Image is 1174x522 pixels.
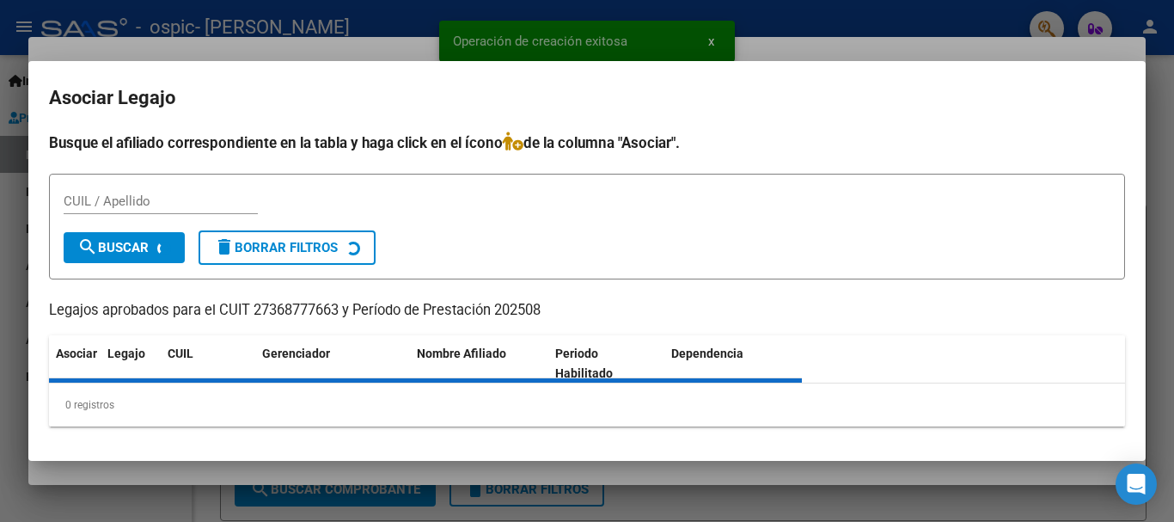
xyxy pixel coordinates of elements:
span: Legajo [107,347,145,360]
span: Borrar Filtros [214,240,338,255]
mat-icon: search [77,236,98,257]
datatable-header-cell: Gerenciador [255,335,410,392]
span: CUIL [168,347,193,360]
h4: Busque el afiliado correspondiente en la tabla y haga click en el ícono de la columna "Asociar". [49,132,1125,154]
datatable-header-cell: Dependencia [664,335,803,392]
p: Legajos aprobados para el CUIT 27368777663 y Período de Prestación 202508 [49,300,1125,322]
span: Asociar [56,347,97,360]
datatable-header-cell: Periodo Habilitado [548,335,664,392]
mat-icon: delete [214,236,235,257]
button: Buscar [64,232,185,263]
div: 0 registros [49,384,1125,427]
datatable-header-cell: Legajo [101,335,161,392]
span: Dependencia [671,347,743,360]
button: Borrar Filtros [199,230,376,265]
datatable-header-cell: Nombre Afiliado [410,335,548,392]
span: Nombre Afiliado [417,347,506,360]
span: Periodo Habilitado [555,347,613,380]
datatable-header-cell: Asociar [49,335,101,392]
div: Open Intercom Messenger [1116,464,1157,505]
span: Gerenciador [262,347,330,360]
h2: Asociar Legajo [49,82,1125,114]
span: Buscar [77,240,149,255]
datatable-header-cell: CUIL [161,335,255,392]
